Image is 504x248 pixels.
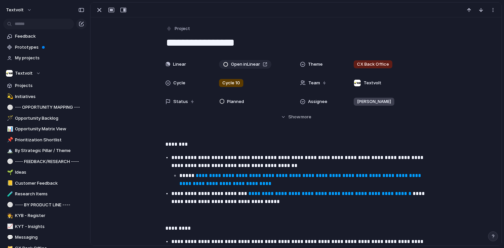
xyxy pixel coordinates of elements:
[15,104,84,111] span: --- OPPORTUNITY MAPPING ---
[3,146,87,156] a: 🏔️By Strategic Pillar / Theme
[7,125,12,133] div: 📊
[3,124,87,134] a: 📊Opportunity Matrix View
[364,80,381,86] span: Textvolt
[308,98,327,105] span: Assignee
[15,33,84,40] span: Feedback
[6,104,13,111] button: ⚪
[15,44,84,51] span: Prototypes
[288,114,300,120] span: Show
[301,114,311,120] span: more
[15,82,84,89] span: Projects
[3,81,87,91] a: Projects
[6,137,13,143] button: 📌
[3,31,87,41] a: Feedback
[3,189,87,199] a: 🧪Research Items
[3,102,87,112] a: ⚪--- OPPORTUNITY MAPPING ---
[6,158,13,165] button: ⚪
[7,158,12,165] div: ⚪
[6,115,13,122] button: 🪄
[6,180,13,187] button: 📒
[165,111,427,123] button: Showmore
[222,80,240,86] span: Cycle 10
[3,135,87,145] a: 📌Prioritization Shortlist
[227,98,244,105] span: Planned
[357,98,391,105] span: [PERSON_NAME]
[7,104,12,111] div: ⚪
[7,147,12,155] div: 🏔️
[3,157,87,167] a: ⚪---- FEEDBACK/RESEARCH ----
[15,126,84,132] span: Opportunity Matrix View
[15,115,84,122] span: Opportunity Backlog
[3,68,87,78] button: Textvolt
[15,180,84,187] span: Customer Feedback
[7,190,12,198] div: 🧪
[6,126,13,132] button: 📊
[15,158,84,165] span: ---- FEEDBACK/RESEARCH ----
[3,113,87,123] a: 🪄Opportunity Backlog
[15,137,84,143] span: Prioritization Shortlist
[7,136,12,144] div: 📌
[15,55,84,61] span: My projects
[231,61,260,68] span: Open in Linear
[3,92,87,102] a: 💫Initiatives
[7,93,12,100] div: 💫
[173,61,186,68] span: Linear
[6,7,24,13] span: textvolt
[3,53,87,63] a: My projects
[7,169,12,176] div: 🌱
[7,179,12,187] div: 📒
[15,169,84,176] span: Ideas
[6,147,13,154] button: 🏔️
[308,61,323,68] span: Theme
[15,191,84,197] span: Research Items
[15,147,84,154] span: By Strategic Pillar / Theme
[7,114,12,122] div: 🪄
[15,70,33,77] span: Textvolt
[173,98,188,105] span: Status
[3,42,87,52] a: Prototypes
[6,191,13,197] button: 🧪
[219,60,271,69] a: Open inLinear
[175,25,190,32] span: Project
[357,61,389,68] span: CX Back Office
[3,178,87,188] a: 📒Customer Feedback
[173,80,185,86] span: Cycle
[6,169,13,176] button: 🌱
[165,24,192,34] button: Project
[6,93,13,100] button: 💫
[3,167,87,177] a: 🌱Ideas
[15,93,84,100] span: Initiatives
[308,80,320,86] span: Team
[3,5,35,15] button: textvolt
